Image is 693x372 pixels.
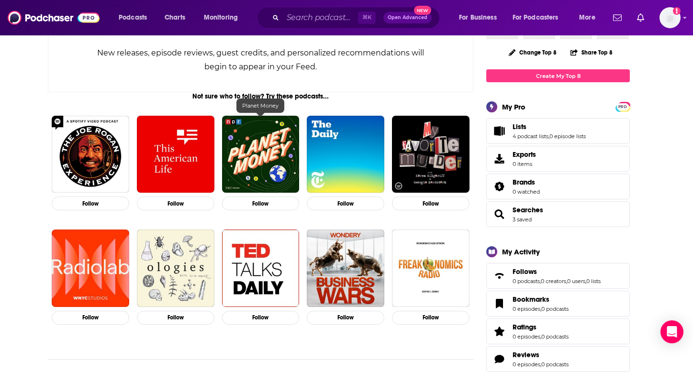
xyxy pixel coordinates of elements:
[541,278,566,284] a: 0 creators
[222,230,300,307] img: TED Talks Daily
[490,180,509,193] a: Brands
[673,7,681,15] svg: Add a profile image
[490,124,509,138] a: Lists
[513,133,548,140] a: 4 podcast lists
[452,10,509,25] button: open menu
[52,197,129,210] button: Follow
[660,320,683,343] div: Open Intercom Messenger
[392,311,469,325] button: Follow
[506,10,572,25] button: open menu
[48,92,473,100] div: Not sure who to follow? Try these podcasts...
[513,333,540,340] a: 0 episodes
[513,278,540,284] a: 0 podcasts
[486,346,630,372] span: Reviews
[633,10,648,26] a: Show notifications dropdown
[392,116,469,193] img: My Favorite Murder with Karen Kilgariff and Georgia Hardstark
[158,10,191,25] a: Charts
[513,150,536,159] span: Exports
[307,116,384,193] img: The Daily
[137,116,214,193] img: This American Life
[513,11,559,24] span: For Podcasters
[513,188,540,195] a: 0 watched
[549,133,586,140] a: 0 episode lists
[383,12,432,23] button: Open AdvancedNew
[137,311,214,325] button: Follow
[52,116,129,193] img: The Joe Rogan Experience
[137,230,214,307] img: Ologies with Alie Ward
[659,7,681,28] img: User Profile
[165,11,185,24] span: Charts
[459,11,497,24] span: For Business
[283,10,358,25] input: Search podcasts, credits, & more...
[222,197,300,210] button: Follow
[513,122,586,131] a: Lists
[388,15,427,20] span: Open Advanced
[572,10,607,25] button: open menu
[567,278,585,284] a: 0 users
[307,197,384,210] button: Follow
[8,9,100,27] img: Podchaser - Follow, Share and Rate Podcasts
[513,295,549,304] span: Bookmarks
[659,7,681,28] button: Show profile menu
[490,297,509,310] a: Bookmarks
[490,269,509,283] a: Follows
[513,323,569,331] a: Ratings
[392,197,469,210] button: Follow
[513,267,601,276] a: Follows
[490,352,509,366] a: Reviews
[486,201,630,227] span: Searches
[513,295,569,304] a: Bookmarks
[307,230,384,307] img: Business Wars
[540,333,541,340] span: ,
[513,361,540,368] a: 0 episodes
[119,11,147,24] span: Podcasts
[96,46,425,74] div: New releases, episode reviews, guest credits, and personalized recommendations will begin to appe...
[490,152,509,165] span: Exports
[513,161,536,167] span: 0 items
[414,6,431,15] span: New
[513,323,537,331] span: Ratings
[513,216,532,223] a: 3 saved
[513,306,540,312] a: 0 episodes
[513,122,526,131] span: Lists
[486,318,630,344] span: Ratings
[503,46,562,58] button: Change Top 8
[236,98,284,113] div: Planet Money
[541,361,569,368] a: 0 podcasts
[609,10,626,26] a: Show notifications dropdown
[490,325,509,338] a: Ratings
[541,306,569,312] a: 0 podcasts
[513,267,537,276] span: Follows
[52,230,129,307] img: Radiolab
[566,278,567,284] span: ,
[486,291,630,317] span: Bookmarks
[570,43,613,62] button: Share Top 8
[502,247,540,256] div: My Activity
[548,133,549,140] span: ,
[52,311,129,325] button: Follow
[513,350,539,359] span: Reviews
[486,69,630,82] a: Create My Top 8
[137,197,214,210] button: Follow
[513,206,543,214] a: Searches
[392,230,469,307] img: Freakonomics Radio
[307,311,384,325] button: Follow
[486,263,630,289] span: Follows
[266,7,449,29] div: Search podcasts, credits, & more...
[617,103,628,110] span: PRO
[486,118,630,144] span: Lists
[502,102,525,111] div: My Pro
[358,11,376,24] span: ⌘ K
[222,116,300,193] img: Planet Money
[540,361,541,368] span: ,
